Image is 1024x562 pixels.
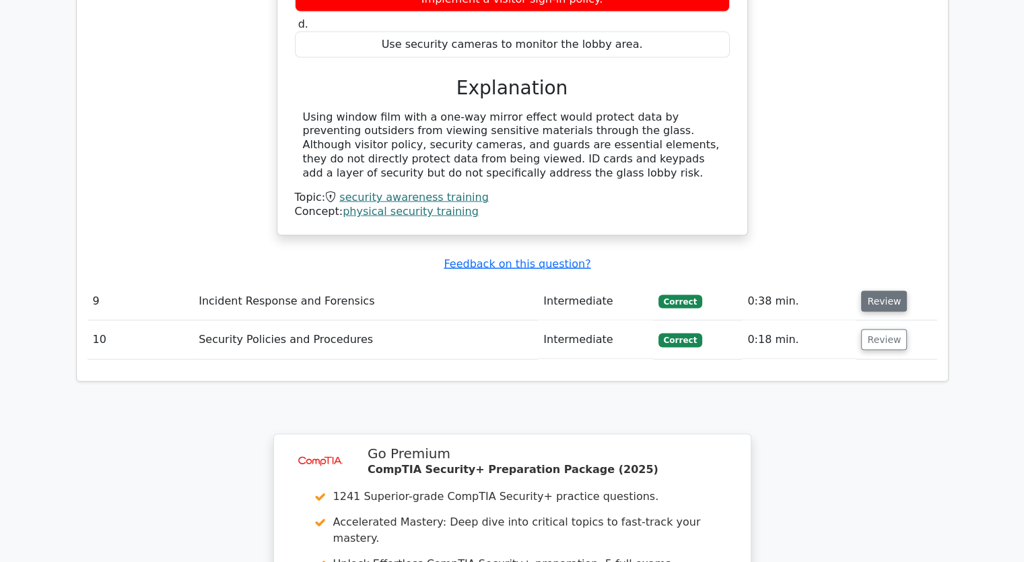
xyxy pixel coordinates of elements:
[298,18,308,30] span: d.
[658,334,702,347] span: Correct
[343,205,479,218] a: physical security training
[339,191,488,204] a: security awareness training
[303,111,722,181] div: Using window film with a one-way mirror effect would protect data by preventing outsiders from vi...
[295,191,730,205] div: Topic:
[88,282,194,321] td: 9
[538,282,652,321] td: Intermediate
[295,32,730,58] div: Use security cameras to monitor the lobby area.
[742,282,856,321] td: 0:38 min.
[303,77,722,100] h3: Explanation
[861,291,907,312] button: Review
[538,321,652,359] td: Intermediate
[88,321,194,359] td: 10
[193,282,538,321] td: Incident Response and Forensics
[295,205,730,219] div: Concept:
[193,321,538,359] td: Security Policies and Procedures
[658,295,702,309] span: Correct
[861,330,907,350] button: Review
[742,321,856,359] td: 0:18 min.
[444,257,590,270] a: Feedback on this question?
